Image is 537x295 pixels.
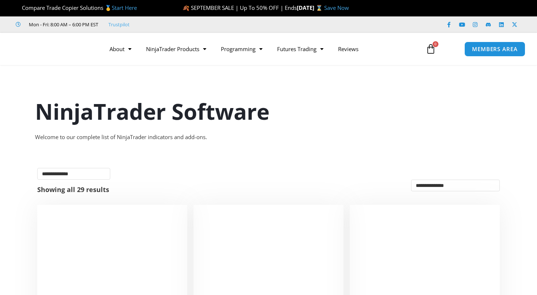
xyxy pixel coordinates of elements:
[139,41,214,57] a: NinjaTrader Products
[331,41,366,57] a: Reviews
[415,38,447,60] a: 0
[16,4,137,11] span: Compare Trade Copier Solutions 🥇
[102,41,139,57] a: About
[214,41,270,57] a: Programming
[324,4,349,11] a: Save Now
[27,20,98,29] span: Mon - Fri: 8:00 AM – 6:00 PM EST
[411,180,500,191] select: Shop order
[37,186,109,193] p: Showing all 29 results
[433,41,438,47] span: 0
[35,132,502,142] div: Welcome to our complete list of NinjaTrader indicators and add-ons.
[270,41,331,57] a: Futures Trading
[108,20,130,29] a: Trustpilot
[102,41,419,57] nav: Menu
[16,5,22,11] img: 🏆
[14,36,92,62] img: LogoAI | Affordable Indicators – NinjaTrader
[472,46,518,52] span: MEMBERS AREA
[297,4,324,11] strong: [DATE] ⌛
[112,4,137,11] a: Start Here
[35,96,502,127] h1: NinjaTrader Software
[464,42,525,57] a: MEMBERS AREA
[183,4,297,11] span: 🍂 SEPTEMBER SALE | Up To 50% OFF | Ends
